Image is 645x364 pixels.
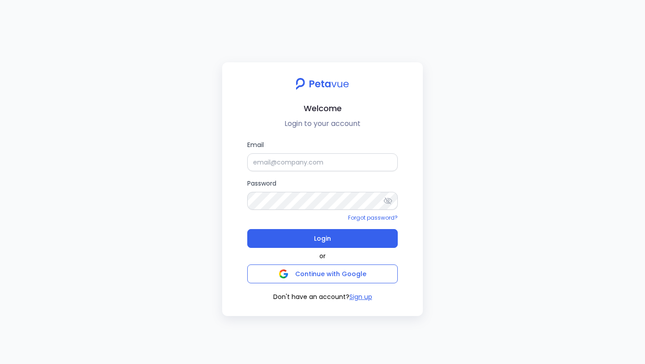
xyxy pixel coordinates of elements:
[247,153,398,171] input: Email
[295,269,366,278] span: Continue with Google
[229,102,416,115] h2: Welcome
[290,73,355,95] img: petavue logo
[319,251,326,261] span: or
[229,118,416,129] p: Login to your account
[247,178,398,210] label: Password
[247,140,398,171] label: Email
[247,192,398,210] input: Password
[247,264,398,283] button: Continue with Google
[247,229,398,248] button: Login
[348,214,398,221] a: Forgot password?
[314,232,331,245] span: Login
[273,292,349,302] span: Don't have an account?
[349,292,372,302] button: Sign up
